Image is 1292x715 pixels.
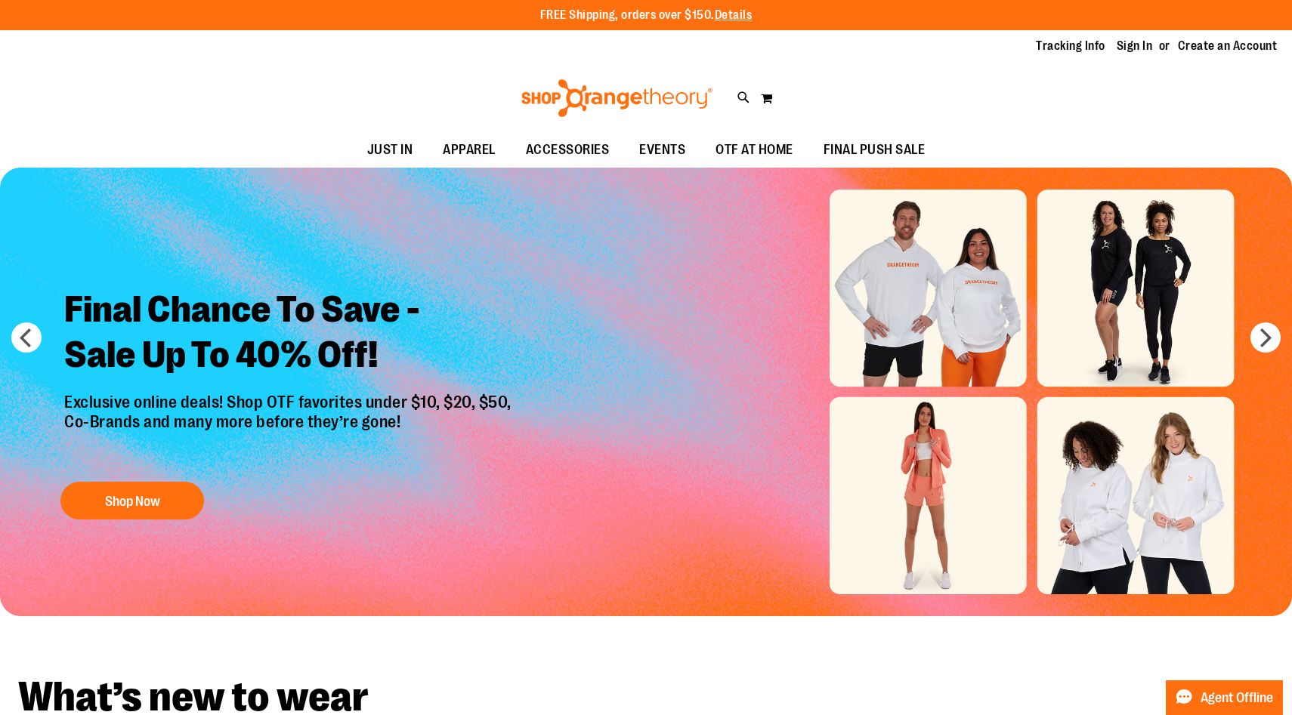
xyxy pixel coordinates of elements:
span: OTF AT HOME [716,133,793,167]
button: Agent Offline [1166,680,1283,715]
span: ACCESSORIES [526,133,610,167]
button: prev [11,322,42,353]
button: next [1250,322,1281,353]
span: Agent Offline [1201,691,1273,705]
p: Exclusive online deals! Shop OTF favorites under $10, $20, $50, Co-Brands and many more before th... [53,393,527,467]
span: EVENTS [639,133,685,167]
a: Tracking Info [1036,38,1105,54]
p: FREE Shipping, orders over $150. [540,7,753,24]
a: Final Chance To Save -Sale Up To 40% Off! Exclusive online deals! Shop OTF favorites under $10, $... [53,276,527,527]
span: FINAL PUSH SALE [824,133,926,167]
img: Shop Orangetheory [519,79,715,117]
a: Details [715,8,753,22]
a: Create an Account [1178,38,1278,54]
h2: Final Chance To Save - Sale Up To 40% Off! [53,276,527,393]
button: Shop Now [60,482,204,519]
span: JUST IN [367,133,413,167]
span: APPAREL [443,133,496,167]
a: Sign In [1117,38,1153,54]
